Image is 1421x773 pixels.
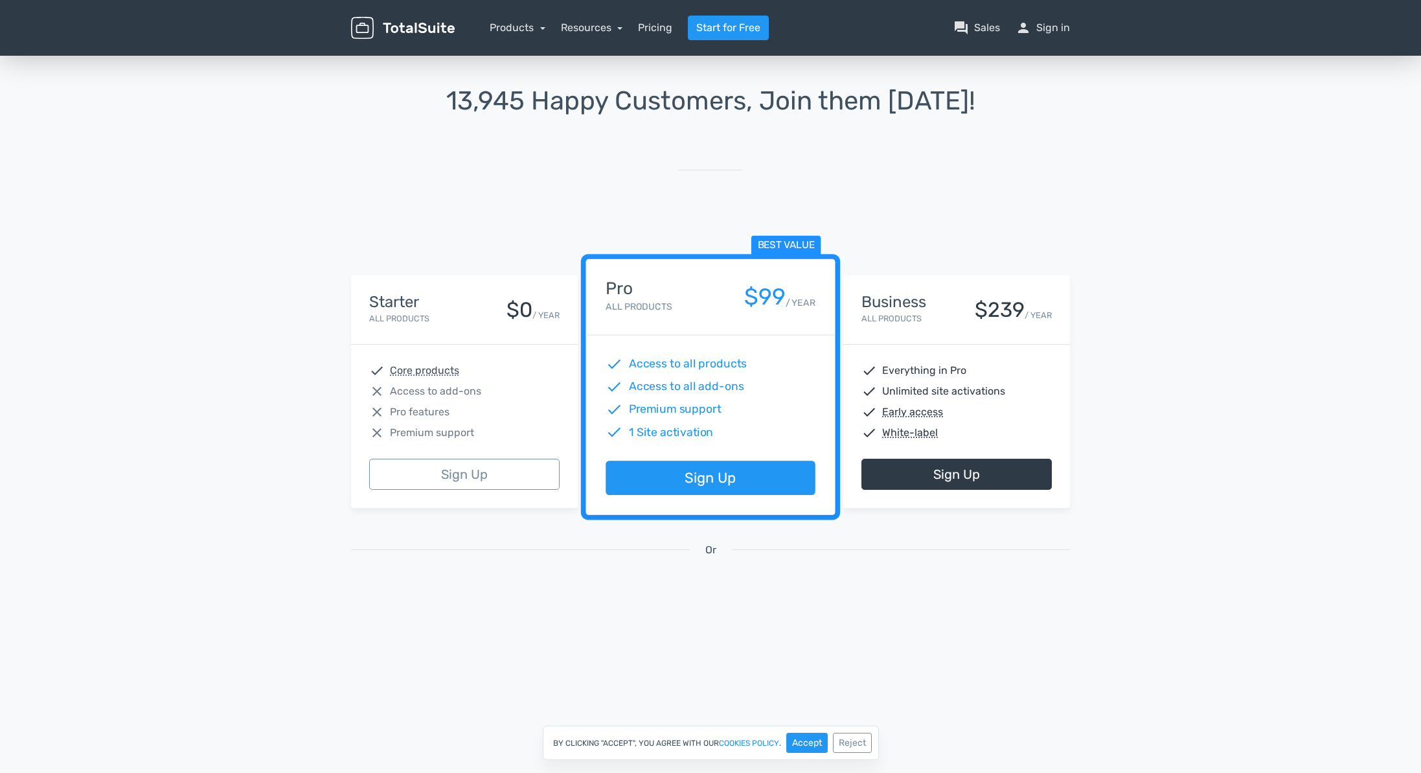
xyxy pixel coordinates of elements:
[882,425,938,441] abbr: White-label
[861,404,877,420] span: check
[882,404,943,420] abbr: Early access
[629,424,714,441] span: 1 Site activation
[861,314,922,323] small: All Products
[861,459,1052,490] a: Sign Up
[688,16,769,40] a: Start for Free
[629,356,747,373] span: Access to all products
[369,459,560,490] a: Sign Up
[861,363,877,378] span: check
[953,20,1000,36] a: question_answerSales
[638,20,672,36] a: Pricing
[390,404,449,420] span: Pro features
[861,294,926,310] h4: Business
[1016,20,1070,36] a: personSign in
[543,726,879,760] div: By clicking "Accept", you agree with our .
[490,21,545,34] a: Products
[506,299,532,321] div: $0
[882,363,966,378] span: Everything in Pro
[861,384,877,399] span: check
[751,236,821,256] span: Best value
[561,21,623,34] a: Resources
[629,401,722,418] span: Premium support
[719,739,779,747] a: cookies policy
[744,284,786,310] div: $99
[861,425,877,441] span: check
[369,314,429,323] small: All Products
[606,356,622,373] span: check
[606,301,672,312] small: All Products
[369,425,385,441] span: close
[369,294,429,310] h4: Starter
[532,309,560,321] small: / YEAR
[786,296,815,310] small: / YEAR
[351,87,1070,115] h1: 13,945 Happy Customers, Join them [DATE]!
[705,542,716,558] span: Or
[786,733,828,753] button: Accept
[1025,309,1052,321] small: / YEAR
[390,384,481,399] span: Access to add-ons
[390,425,474,441] span: Premium support
[351,17,455,40] img: TotalSuite for WordPress
[390,363,459,378] abbr: Core products
[606,279,672,298] h4: Pro
[606,378,622,395] span: check
[882,384,1005,399] span: Unlimited site activations
[369,384,385,399] span: close
[369,363,385,378] span: check
[833,733,872,753] button: Reject
[606,461,815,496] a: Sign Up
[369,404,385,420] span: close
[629,378,744,395] span: Access to all add-ons
[953,20,969,36] span: question_answer
[975,299,1025,321] div: $239
[1016,20,1031,36] span: person
[606,424,622,441] span: check
[606,401,622,418] span: check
